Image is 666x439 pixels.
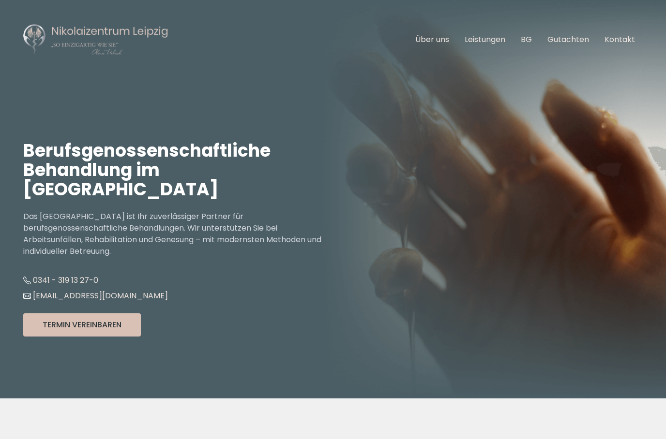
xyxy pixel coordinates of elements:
a: BG [521,34,532,45]
a: Leistungen [465,34,505,45]
a: 0341 - 319 13 27-0 [23,275,98,286]
a: [EMAIL_ADDRESS][DOMAIN_NAME] [23,290,168,301]
a: Gutachten [547,34,589,45]
a: Kontakt [605,34,635,45]
p: Das [GEOGRAPHIC_DATA] ist Ihr zuverlässiger Partner für berufsgenossenschaftliche Behandlungen. W... [23,211,333,257]
img: Nikolaizentrum Leipzig Logo [23,23,168,56]
button: Termin Vereinbaren [23,313,141,337]
h1: Berufsgenossenschaftliche Behandlung im [GEOGRAPHIC_DATA] [23,141,333,199]
a: Über uns [415,34,449,45]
